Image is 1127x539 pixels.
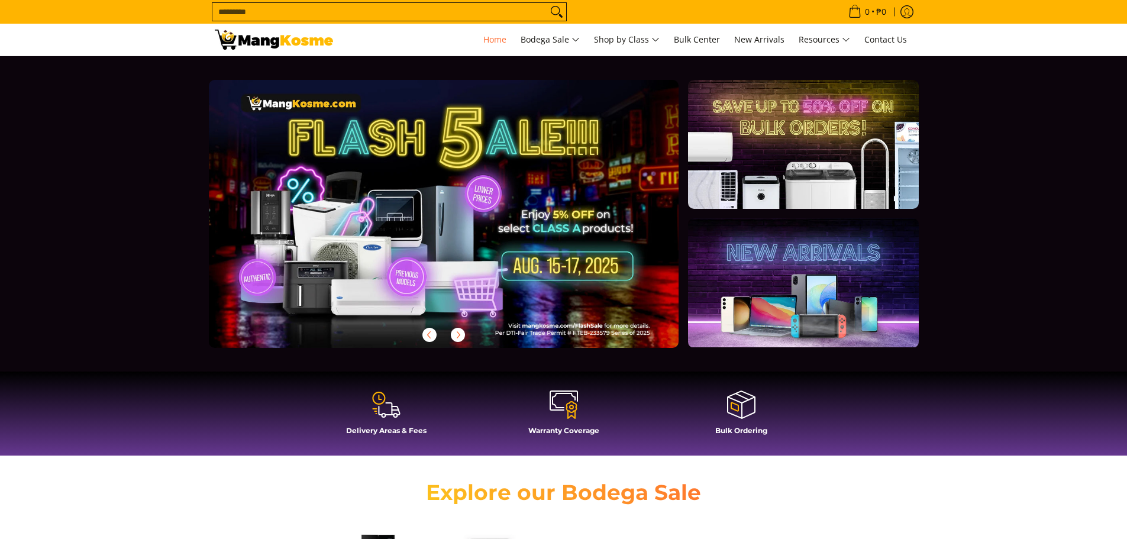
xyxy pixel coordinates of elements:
[734,34,784,45] span: New Arrivals
[547,3,566,21] button: Search
[481,389,647,444] a: Warranty Coverage
[799,33,850,47] span: Resources
[863,8,871,16] span: 0
[481,426,647,435] h4: Warranty Coverage
[345,24,913,56] nav: Main Menu
[874,8,888,16] span: ₱0
[728,24,790,56] a: New Arrivals
[521,33,580,47] span: Bodega Sale
[215,30,333,50] img: Mang Kosme: Your Home Appliances Warehouse Sale Partner!
[658,426,824,435] h4: Bulk Ordering
[674,34,720,45] span: Bulk Center
[445,322,471,348] button: Next
[416,322,443,348] button: Previous
[845,5,890,18] span: •
[658,389,824,444] a: Bulk Ordering
[483,34,506,45] span: Home
[209,80,717,367] a: More
[392,479,735,506] h2: Explore our Bodega Sale
[303,426,469,435] h4: Delivery Areas & Fees
[858,24,913,56] a: Contact Us
[594,33,660,47] span: Shop by Class
[588,24,666,56] a: Shop by Class
[303,389,469,444] a: Delivery Areas & Fees
[668,24,726,56] a: Bulk Center
[864,34,907,45] span: Contact Us
[793,24,856,56] a: Resources
[477,24,512,56] a: Home
[515,24,586,56] a: Bodega Sale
